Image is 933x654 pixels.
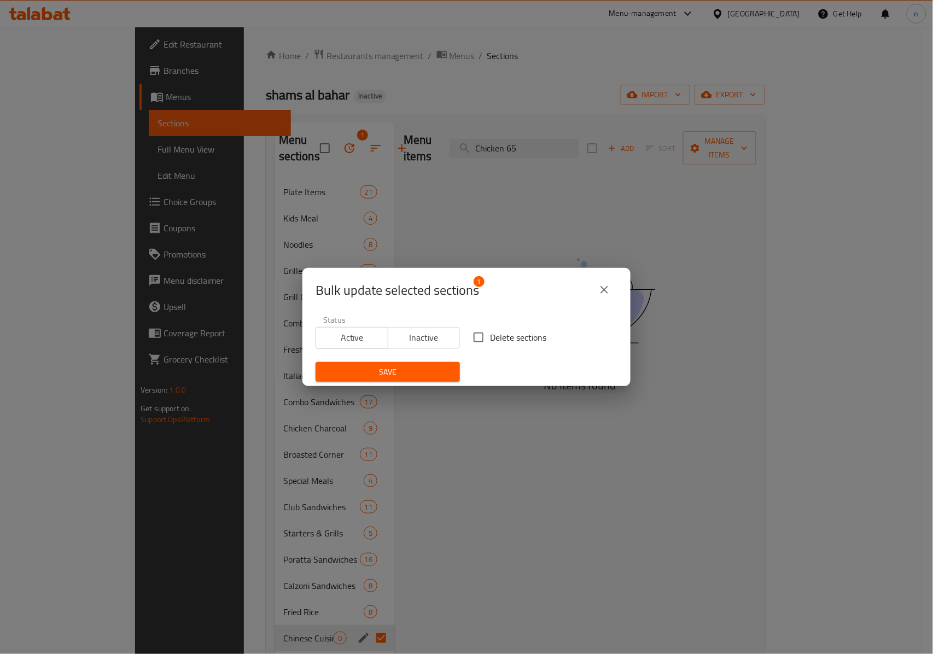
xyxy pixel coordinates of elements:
span: 1 [474,276,485,287]
span: Delete sections [490,331,546,344]
span: Inactive [393,330,456,346]
span: Selected section count [316,282,479,299]
span: Save [324,365,451,379]
button: Save [316,362,460,382]
button: close [591,277,617,303]
button: Active [316,327,388,349]
span: Active [320,330,384,346]
button: Inactive [388,327,460,349]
